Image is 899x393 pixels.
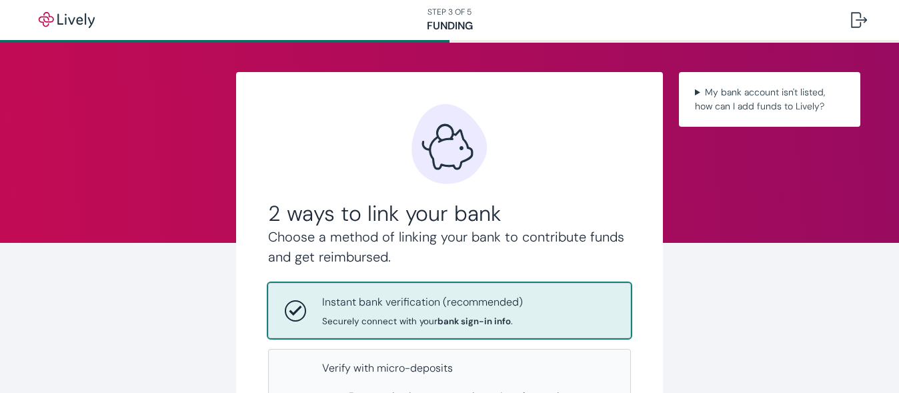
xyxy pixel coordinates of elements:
[690,83,850,116] summary: My bank account isn't listed, how can I add funds to Lively?
[269,284,630,338] button: Instant bank verificationInstant bank verification (recommended)Securely connect with yourbank si...
[322,360,614,376] p: Verify with micro-deposits
[29,12,104,28] img: Lively
[322,294,523,310] p: Instant bank verification (recommended)
[840,4,878,36] button: Log out
[285,300,306,322] svg: Instant bank verification
[437,316,511,327] strong: bank sign-in info
[268,227,631,267] h4: Choose a method of linking your bank to contribute funds and get reimbursed.
[322,316,523,327] span: Securely connect with your .
[268,200,631,227] h2: 2 ways to link your bank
